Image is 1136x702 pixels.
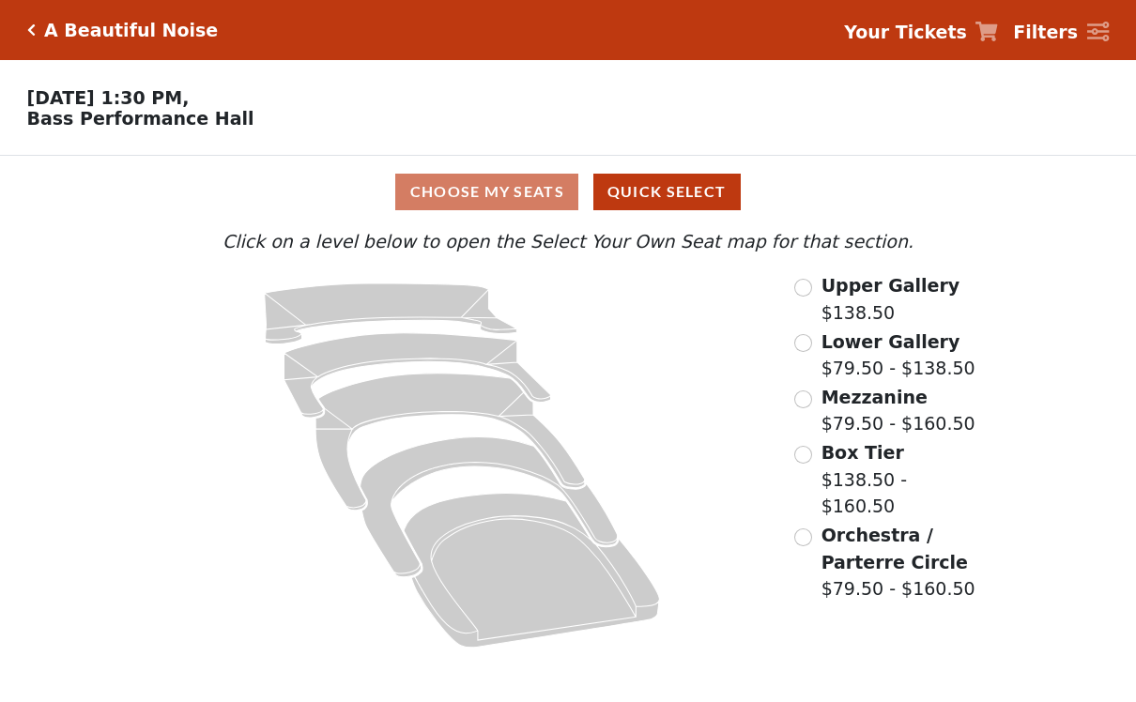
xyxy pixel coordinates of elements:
[821,272,960,326] label: $138.50
[844,22,967,42] strong: Your Tickets
[821,522,981,603] label: $79.50 - $160.50
[821,331,960,352] span: Lower Gallery
[264,283,516,344] path: Upper Gallery - Seats Available: 250
[156,228,981,255] p: Click on a level below to open the Select Your Own Seat map for that section.
[44,20,218,41] h5: A Beautiful Noise
[844,19,998,46] a: Your Tickets
[821,442,904,463] span: Box Tier
[1013,19,1109,46] a: Filters
[821,384,975,437] label: $79.50 - $160.50
[404,494,659,648] path: Orchestra / Parterre Circle - Seats Available: 29
[821,387,928,407] span: Mezzanine
[593,174,741,210] button: Quick Select
[1013,22,1078,42] strong: Filters
[821,328,975,382] label: $79.50 - $138.50
[821,275,960,296] span: Upper Gallery
[821,439,981,520] label: $138.50 - $160.50
[27,23,36,37] a: Click here to go back to filters
[821,525,968,572] span: Orchestra / Parterre Circle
